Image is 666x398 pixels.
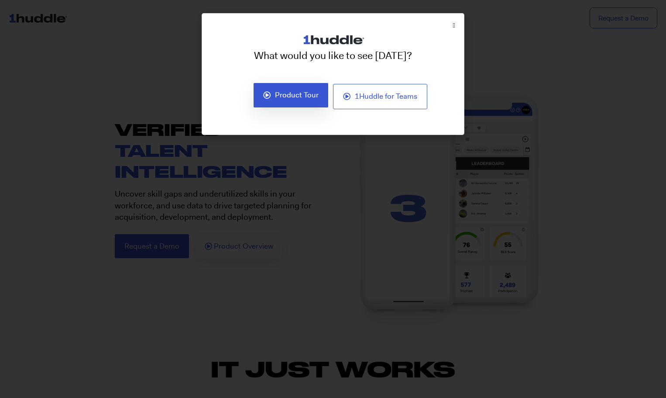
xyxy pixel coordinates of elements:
p: What would you like to see [DATE]? [206,48,460,63]
img: cropped-1Huddle_TrademarkedLogo_RGB_Black.png [298,27,368,53]
a: Close [453,22,455,29]
span: Product Tour [275,91,319,99]
span: 1Huddle for Teams [355,93,417,100]
a: Product Tour [253,83,329,108]
a: 1Huddle for Teams [333,84,427,109]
